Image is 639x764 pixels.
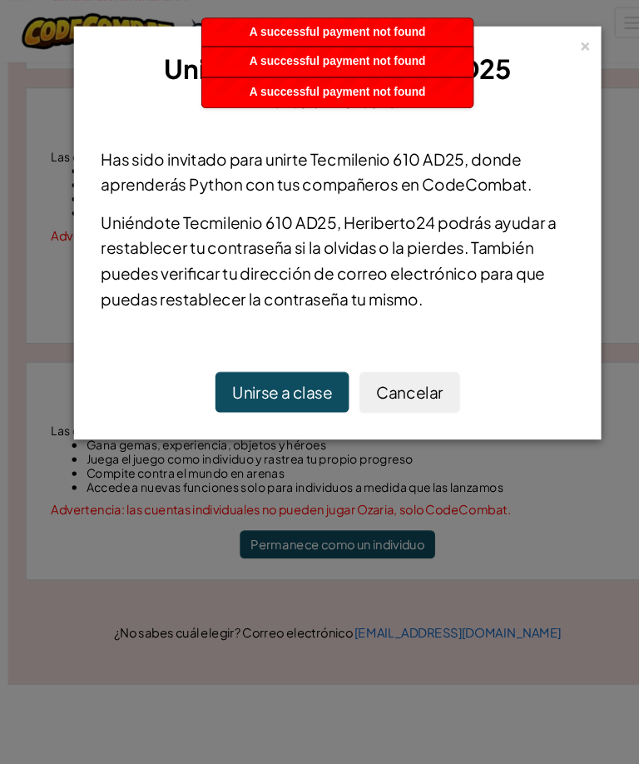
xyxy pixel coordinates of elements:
[156,49,232,81] span: Unirse
[173,201,319,220] span: Tecmilenio 610 AD25
[204,352,330,390] button: Unirse a clase
[230,165,503,184] span: con tus compañeros en CodeCombat.
[325,201,412,220] span: Heriberto24
[319,201,325,220] span: ,
[236,52,403,64] span: A successful payment not found
[548,32,560,50] div: ×
[96,201,173,220] span: Uniéndote
[340,352,435,390] button: Cancelar
[236,24,403,37] span: A successful payment not found
[294,141,439,160] span: Tecmilenio 610 AD25
[179,165,230,184] span: Python
[236,81,403,93] span: A successful payment not found
[96,141,294,160] span: Has sido invitado para unirte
